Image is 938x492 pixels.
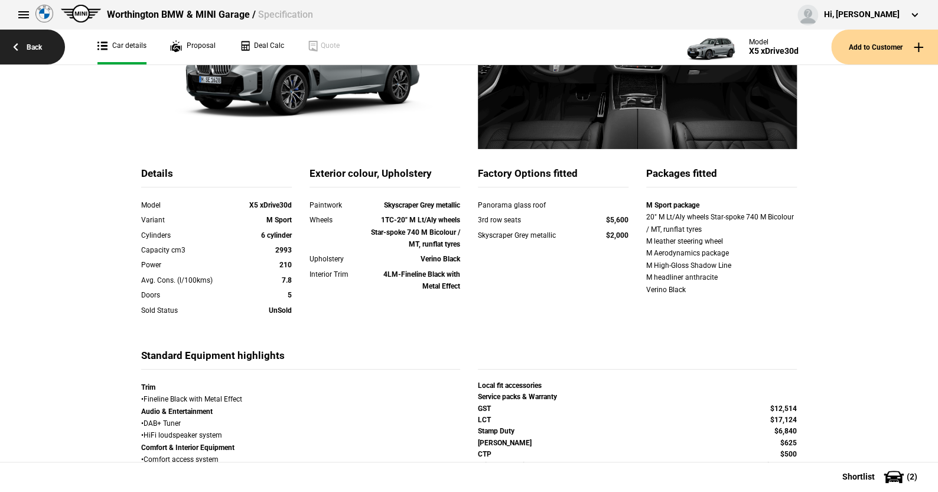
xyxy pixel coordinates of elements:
div: Model [141,199,232,211]
strong: $12,514 [770,404,797,413]
span: Shortlist [842,472,875,481]
div: Doors [141,289,232,301]
div: Power [141,259,232,271]
span: Specification [258,9,312,20]
div: Model [749,38,799,46]
strong: X5 xDrive30d [249,201,292,209]
div: Wheels [310,214,370,226]
strong: UnSold [269,306,292,315]
div: Details [141,167,292,187]
div: Variant [141,214,232,226]
div: Worthington BMW & MINI Garage / [107,8,312,21]
a: Proposal [170,30,216,64]
strong: $17,124 [770,416,797,424]
div: Upholstery [310,253,370,265]
strong: Comfort & Interior Equipment [141,444,234,452]
strong: 4LM-Fineline Black with Metal Effect [383,270,460,290]
strong: M Sport [266,216,292,224]
button: Shortlist(2) [825,462,938,491]
div: Cylinders [141,229,232,241]
strong: Service packs & Warranty [478,393,557,401]
div: 20" M Lt/Aly wheels Star-spoke 740 M Bicolour / MT, runflat tyres M leather steering wheel M Aero... [646,211,797,296]
strong: CTP [478,450,491,458]
div: Exterior colour, Upholstery [310,167,460,187]
strong: 5 [288,291,292,299]
strong: Trim [141,383,155,391]
div: Capacity cm3 [141,244,232,256]
strong: Verino Black [421,255,460,263]
strong: GST [478,404,491,413]
div: Packages fitted [646,167,797,187]
div: Skyscraper Grey metallic [478,229,584,241]
strong: 7.8 [282,276,292,284]
strong: LCT [478,416,491,424]
div: Avg. Cons. (l/100kms) [141,274,232,286]
div: Panorama glass roof [478,199,584,211]
strong: $500 [780,450,797,458]
div: X5 xDrive30d [749,46,799,56]
strong: 210 [279,261,292,269]
strong: [PERSON_NAME] [478,439,532,447]
button: Add to Customer [831,30,938,64]
strong: M Sport package [646,201,699,209]
strong: Audio & Entertainment [141,407,213,416]
div: Factory Options fitted [478,167,628,187]
img: bmw.png [35,5,53,22]
div: Interior Trim [310,268,370,280]
div: 3rd row seats [478,214,584,226]
strong: $2,000 [606,231,628,239]
span: ( 2 ) [907,472,917,481]
strong: 1TC-20" M Lt/Aly wheels Star-spoke 740 M Bicolour / MT, runflat tyres [371,216,460,248]
strong: $6,840 [774,427,797,435]
div: Standard Equipment highlights [141,349,460,370]
a: Car details [97,30,146,64]
strong: 6 cylinder [261,231,292,239]
strong: 2993 [275,246,292,254]
strong: Local fit accessories [478,381,542,390]
div: Hi, [PERSON_NAME] [824,9,900,21]
strong: $625 [780,439,797,447]
div: Sold Status [141,305,232,316]
a: Deal Calc [239,30,284,64]
div: Paintwork [310,199,370,211]
strong: $5,600 [606,216,628,224]
strong: Skyscraper Grey metallic [384,201,460,209]
strong: Stamp Duty [478,427,514,435]
img: mini.png [61,5,101,22]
